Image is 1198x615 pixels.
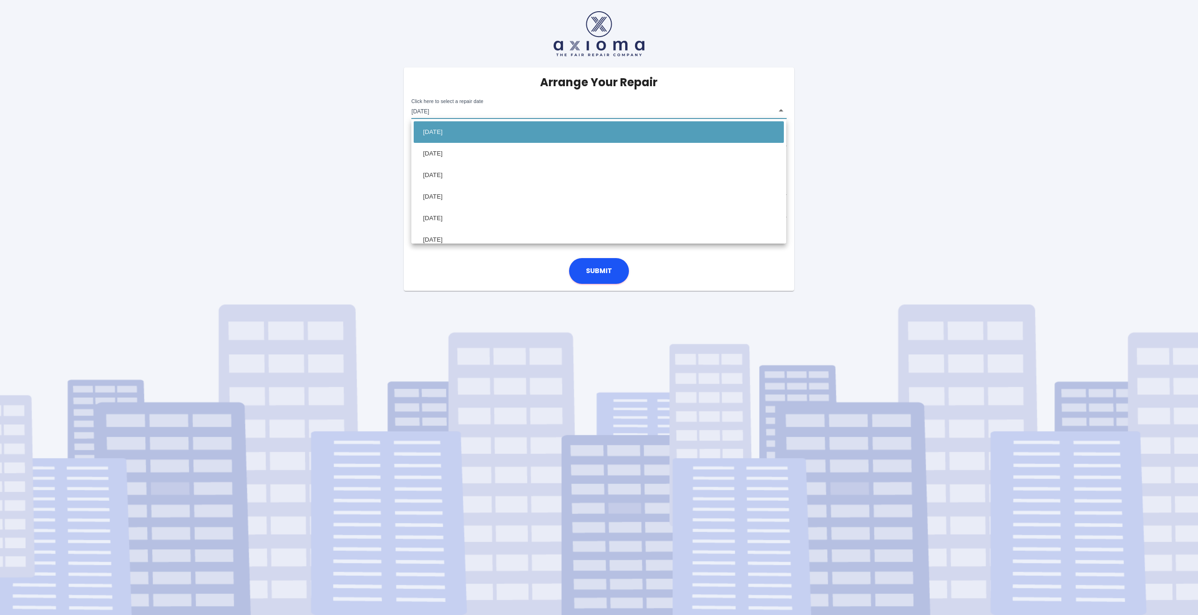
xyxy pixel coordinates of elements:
[414,121,784,143] li: [DATE]
[414,229,784,251] li: [DATE]
[414,207,784,229] li: [DATE]
[414,164,784,186] li: [DATE]
[414,186,784,207] li: [DATE]
[414,143,784,164] li: [DATE]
